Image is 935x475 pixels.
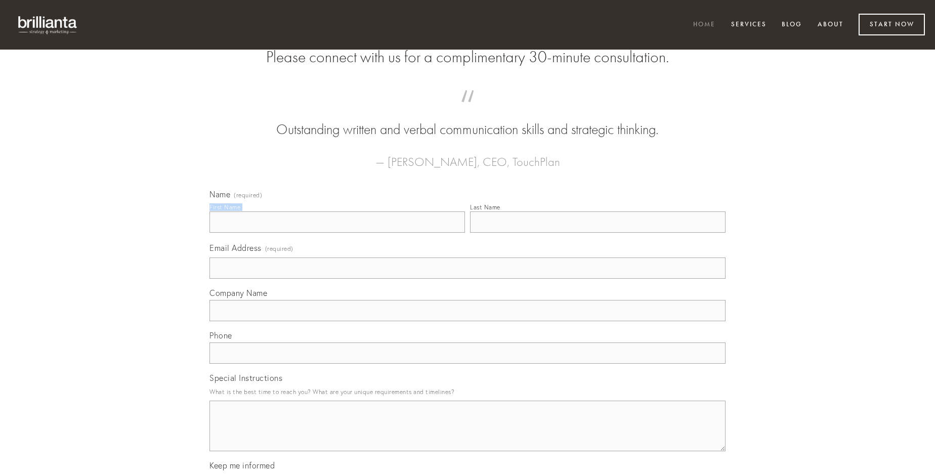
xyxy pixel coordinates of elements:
[226,100,709,140] blockquote: Outstanding written and verbal communication skills and strategic thinking.
[209,243,262,253] span: Email Address
[775,17,809,33] a: Blog
[687,17,722,33] a: Home
[725,17,773,33] a: Services
[226,140,709,172] figcaption: — [PERSON_NAME], CEO, TouchPlan
[811,17,850,33] a: About
[209,189,230,199] span: Name
[265,242,293,255] span: (required)
[209,385,726,399] p: What is the best time to reach you? What are your unique requirements and timelines?
[470,203,500,211] div: Last Name
[226,100,709,120] span: “
[234,192,262,198] span: (required)
[209,48,726,67] h2: Please connect with us for a complimentary 30-minute consultation.
[10,10,86,39] img: brillianta - research, strategy, marketing
[209,373,282,383] span: Special Instructions
[209,460,275,470] span: Keep me informed
[209,203,240,211] div: First Name
[859,14,925,35] a: Start Now
[209,330,232,340] span: Phone
[209,288,267,298] span: Company Name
